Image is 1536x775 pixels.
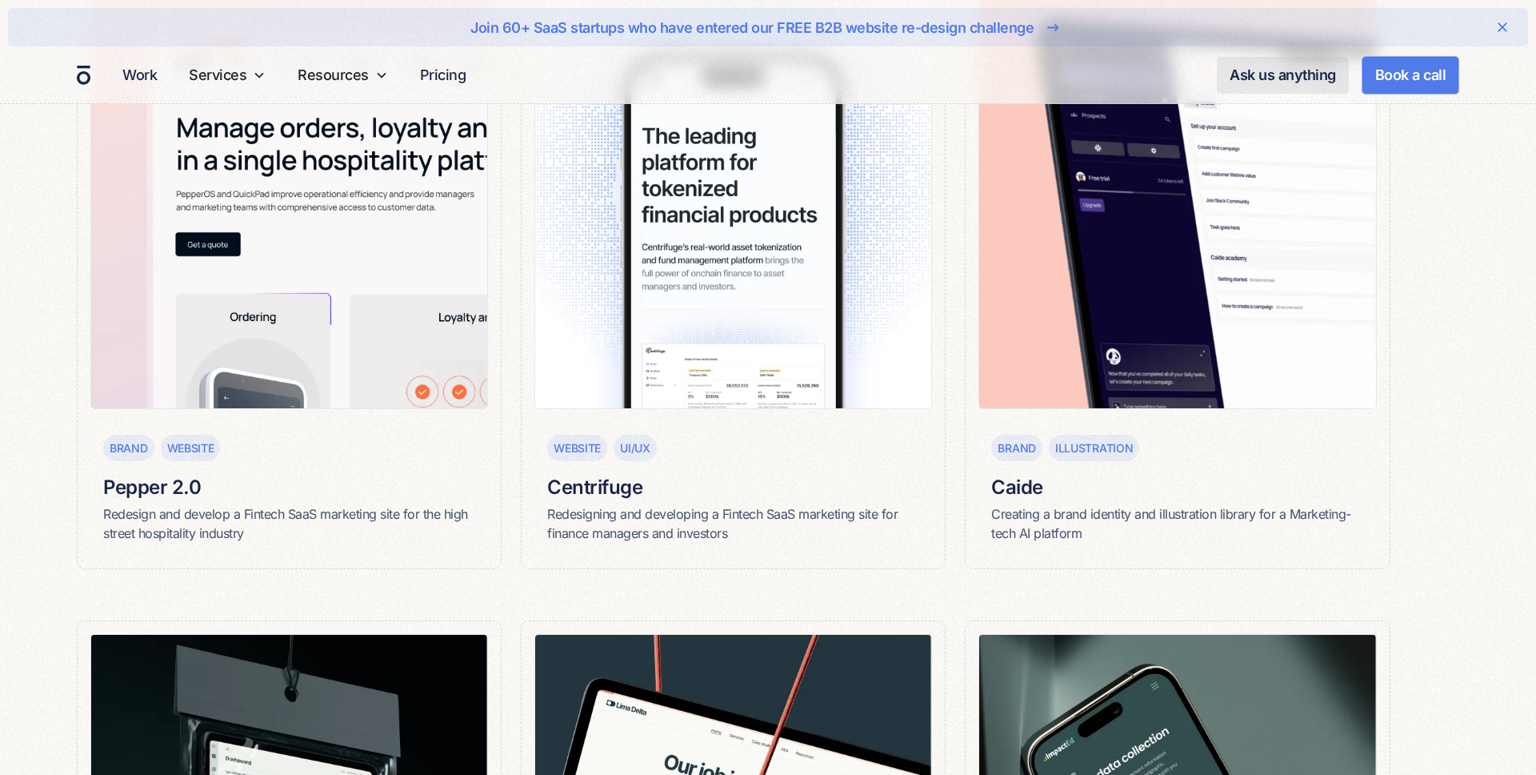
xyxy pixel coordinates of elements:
a: Work [116,59,163,90]
div: Illustration [1055,440,1133,456]
a: home [77,65,90,86]
div: Creating a brand identity and illustration library for a Marketing-tech AI platform [991,504,1363,543]
a: Book a call [1362,56,1460,94]
div: Services [189,64,246,86]
div: Brand [998,440,1036,456]
a: Ask us anything [1217,57,1349,94]
a: Join 60+ SaaS startups who have entered our FREE B2B website re-design challenge [59,14,1477,40]
div: UI/UX [620,440,650,456]
div: Redesigning and developing a Fintech SaaS marketing site for finance managers and investors [547,504,919,543]
div: Redesign and develop a Fintech SaaS marketing site for the high street hospitality industry [103,504,475,543]
div: Website [167,440,214,456]
div: Resources [298,64,369,86]
div: Website [554,440,601,456]
div: Join 60+ SaaS startups who have entered our FREE B2B website re-design challenge [470,17,1034,38]
div: Brand [110,440,148,456]
div: Services [182,46,272,103]
a: Pricing [414,59,473,90]
h6: Centrifuge [547,474,919,501]
h6: Caide [991,474,1363,501]
div: Resources [291,46,394,103]
h6: Pepper 2.0 [103,474,475,501]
